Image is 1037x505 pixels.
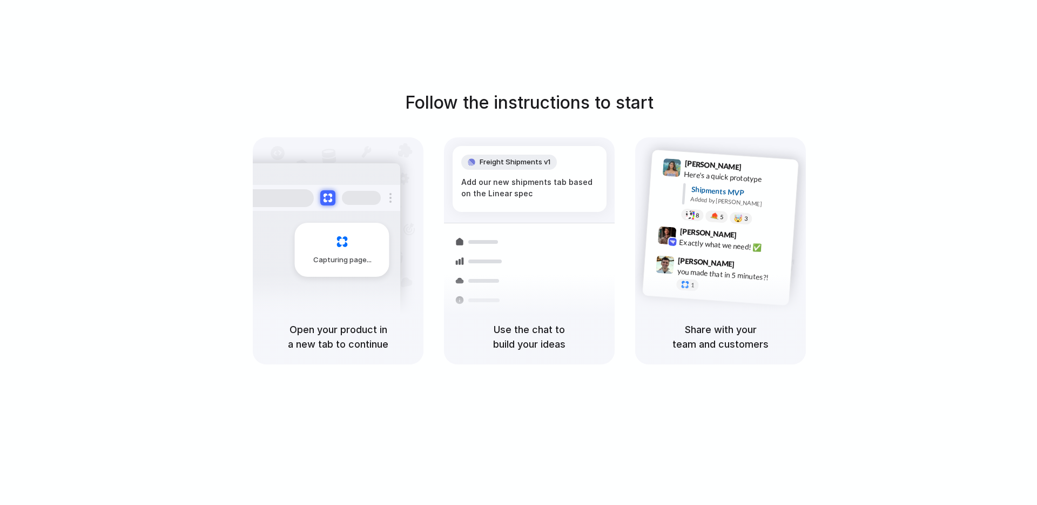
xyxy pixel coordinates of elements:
[684,157,742,173] span: [PERSON_NAME]
[740,231,762,244] span: 9:42 AM
[480,157,550,168] span: Freight Shipments v1
[691,282,695,288] span: 1
[691,184,791,202] div: Shipments MVP
[266,322,410,351] h5: Open your product in a new tab to continue
[745,163,767,176] span: 9:41 AM
[457,322,602,351] h5: Use the chat to build your ideas
[313,255,373,265] span: Capturing page
[690,195,790,210] div: Added by [PERSON_NAME]
[720,214,724,220] span: 5
[405,90,654,116] h1: Follow the instructions to start
[648,322,793,351] h5: Share with your team and customers
[738,260,760,273] span: 9:47 AM
[677,266,785,284] div: you made that in 5 minutes?!
[734,214,743,222] div: 🤯
[696,212,699,218] span: 8
[461,176,598,199] div: Add our new shipments tab based on the Linear spec
[744,216,748,222] span: 3
[679,237,787,255] div: Exactly what we need! ✅
[679,225,737,241] span: [PERSON_NAME]
[678,255,735,270] span: [PERSON_NAME]
[684,169,792,187] div: Here's a quick prototype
